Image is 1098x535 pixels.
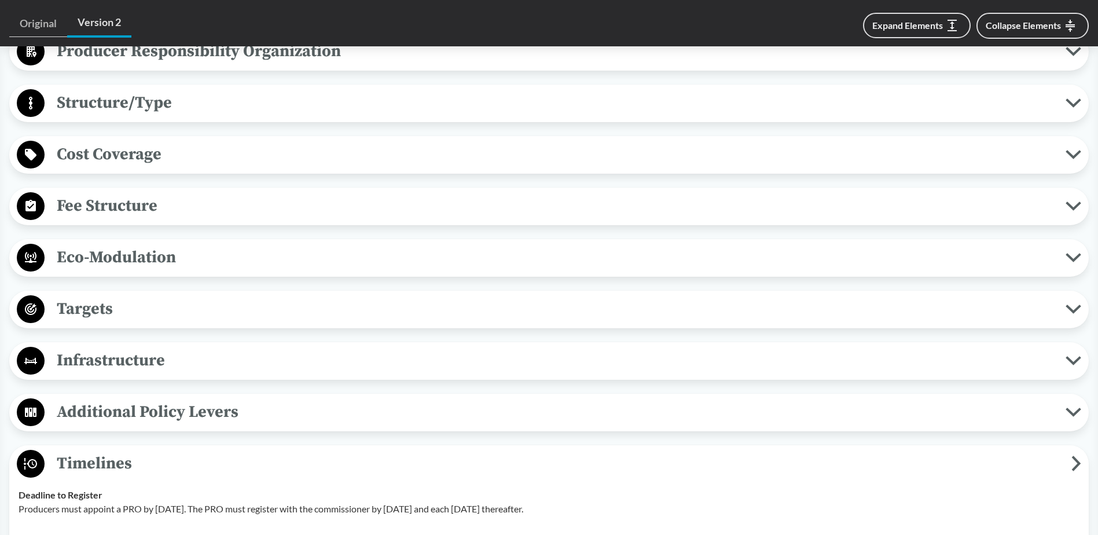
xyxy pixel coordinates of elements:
[45,244,1066,270] span: Eco-Modulation
[13,89,1085,118] button: Structure/Type
[19,489,102,500] strong: Deadline to Register
[45,193,1066,219] span: Fee Structure
[13,346,1085,376] button: Infrastructure
[45,399,1066,425] span: Additional Policy Levers
[45,141,1066,167] span: Cost Coverage
[45,450,1071,477] span: Timelines
[19,502,1079,516] p: Producers must appoint a PRO by [DATE]. The PRO must register with the commissioner by [DATE] and...
[13,192,1085,221] button: Fee Structure
[13,140,1085,170] button: Cost Coverage
[13,449,1085,479] button: Timelines
[67,9,131,38] a: Version 2
[976,13,1089,39] button: Collapse Elements
[13,398,1085,427] button: Additional Policy Levers
[9,10,67,37] a: Original
[45,296,1066,322] span: Targets
[45,347,1066,373] span: Infrastructure
[13,37,1085,67] button: Producer Responsibility Organization
[45,38,1066,64] span: Producer Responsibility Organization
[13,295,1085,324] button: Targets
[13,243,1085,273] button: Eco-Modulation
[863,13,971,38] button: Expand Elements
[45,90,1066,116] span: Structure/Type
